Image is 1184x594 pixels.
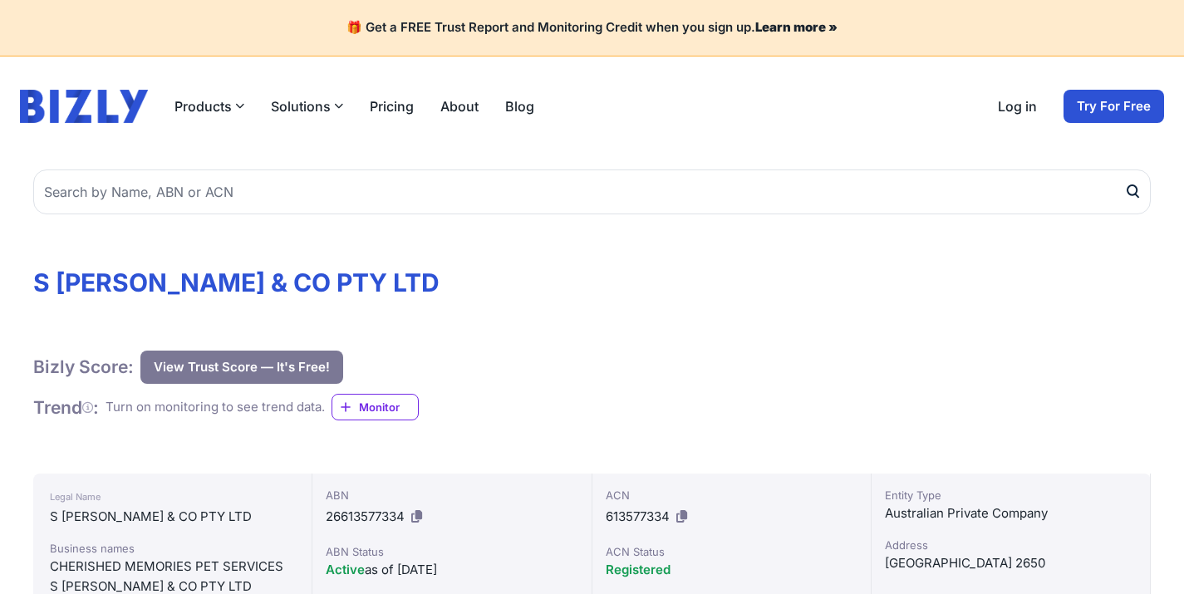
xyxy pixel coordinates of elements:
[606,562,671,577] span: Registered
[50,507,295,527] div: S [PERSON_NAME] & CO PTY LTD
[33,396,99,419] h1: Trend :
[885,503,1137,523] div: Australian Private Company
[326,487,577,503] div: ABN
[885,553,1137,573] div: [GEOGRAPHIC_DATA] 2650
[50,487,295,507] div: Legal Name
[606,543,857,560] div: ACN Status
[50,540,295,557] div: Business names
[50,557,295,577] div: CHERISHED MEMORIES PET SERVICES
[33,169,1151,214] input: Search by Name, ABN or ACN
[998,96,1037,116] a: Log in
[370,96,414,116] a: Pricing
[326,508,405,524] span: 26613577334
[326,562,365,577] span: Active
[271,96,343,116] button: Solutions
[106,398,325,417] div: Turn on monitoring to see trend data.
[440,96,479,116] a: About
[606,508,670,524] span: 613577334
[20,20,1164,36] h4: 🎁 Get a FREE Trust Report and Monitoring Credit when you sign up.
[1064,90,1164,123] a: Try For Free
[332,394,419,420] a: Monitor
[174,96,244,116] button: Products
[755,19,838,35] a: Learn more »
[326,560,577,580] div: as of [DATE]
[326,543,577,560] div: ABN Status
[33,268,1151,297] h1: S [PERSON_NAME] & CO PTY LTD
[359,399,418,415] span: Monitor
[33,356,134,378] h1: Bizly Score:
[505,96,534,116] a: Blog
[606,487,857,503] div: ACN
[140,351,343,384] button: View Trust Score — It's Free!
[885,487,1137,503] div: Entity Type
[885,537,1137,553] div: Address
